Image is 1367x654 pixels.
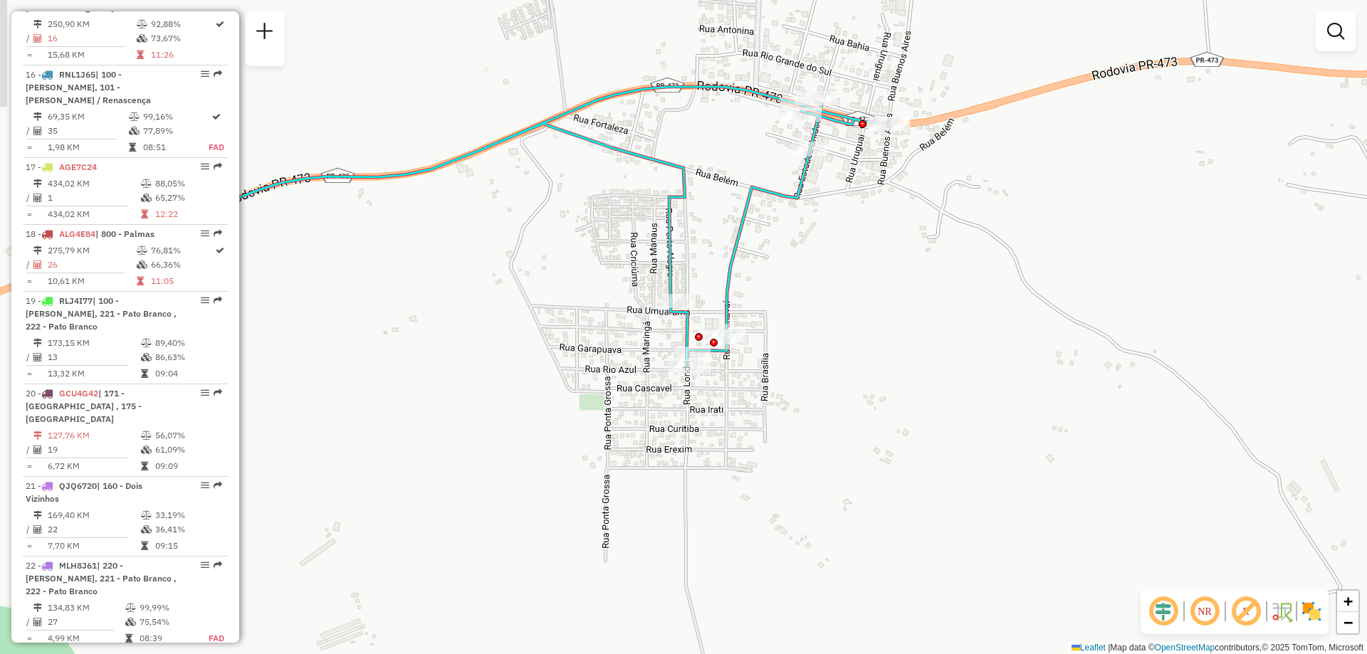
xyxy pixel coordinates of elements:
[137,51,144,59] i: Tempo total em rota
[141,339,152,347] i: % de utilização do peso
[201,70,209,78] em: Opções
[26,31,33,46] td: /
[214,162,222,171] em: Rota exportada
[154,366,222,381] td: 09:04
[59,228,95,239] span: ALG4E84
[1155,643,1215,653] a: OpenStreetMap
[59,69,95,80] span: RNL1J65
[214,561,222,569] em: Rota exportada
[137,260,147,269] i: % de utilização da cubagem
[26,388,142,424] span: 20 -
[47,243,136,258] td: 275,79 KM
[201,229,209,238] em: Opções
[141,525,152,534] i: % de utilização da cubagem
[139,631,194,645] td: 08:39
[33,179,42,188] i: Distância Total
[47,350,140,364] td: 13
[47,274,136,288] td: 10,61 KM
[201,561,209,569] em: Opções
[1188,594,1222,628] span: Ocultar NR
[154,539,222,553] td: 09:15
[47,631,125,645] td: 4,99 KM
[26,443,33,457] td: /
[26,162,97,172] span: 17 -
[150,31,214,46] td: 73,67%
[141,511,152,519] i: % de utilização do peso
[141,445,152,454] i: % de utilização da cubagem
[154,176,222,191] td: 88,05%
[26,366,33,381] td: =
[1344,592,1353,610] span: +
[137,246,147,255] i: % de utilização do peso
[201,162,209,171] em: Opções
[139,601,194,615] td: 99,99%
[33,339,42,347] i: Distância Total
[129,112,140,121] i: % de utilização do peso
[47,601,125,615] td: 134,83 KM
[33,246,42,255] i: Distância Total
[141,462,148,470] i: Tempo total em rota
[26,459,33,473] td: =
[214,70,222,78] em: Rota exportada
[129,127,140,135] i: % de utilização da cubagem
[1337,612,1358,633] a: Zoom out
[59,388,98,399] span: GCU4G42
[150,48,214,62] td: 11:26
[59,480,97,491] span: QJQ6720
[150,243,214,258] td: 76,81%
[47,31,136,46] td: 16
[208,140,225,154] td: FAD
[26,191,33,205] td: /
[33,127,42,135] i: Total de Atividades
[154,191,222,205] td: 65,27%
[142,140,209,154] td: 08:51
[154,459,222,473] td: 09:09
[214,229,222,238] em: Rota exportada
[137,20,147,28] i: % de utilização do peso
[26,69,151,105] span: | 100 - [PERSON_NAME], 101 - [PERSON_NAME] / Renascença
[1337,591,1358,612] a: Zoom in
[141,542,148,550] i: Tempo total em rota
[139,615,194,629] td: 75,54%
[47,428,140,443] td: 127,76 KM
[33,618,42,626] i: Total de Atividades
[26,560,177,596] span: | 220 - [PERSON_NAME], 221 - Pato Branco , 222 - Pato Branco
[47,140,128,154] td: 1,98 KM
[47,522,140,537] td: 22
[26,539,33,553] td: =
[33,20,42,28] i: Distância Total
[194,631,225,645] td: FAD
[1068,642,1367,654] div: Map data © contributors,© 2025 TomTom, Microsoft
[154,443,222,457] td: 61,09%
[154,207,222,221] td: 12:22
[150,258,214,272] td: 66,36%
[150,17,214,31] td: 92,88%
[154,522,222,537] td: 36,41%
[33,353,42,362] i: Total de Atividades
[26,124,33,138] td: /
[26,522,33,537] td: /
[26,350,33,364] td: /
[47,508,140,522] td: 169,40 KM
[201,481,209,490] em: Opções
[137,34,147,43] i: % de utilização da cubagem
[150,274,214,288] td: 11:05
[33,431,42,440] i: Distância Total
[33,445,42,454] i: Total de Atividades
[201,296,209,305] em: Opções
[142,110,209,124] td: 99,16%
[26,207,33,221] td: =
[26,258,33,272] td: /
[26,295,177,332] span: 19 -
[125,618,136,626] i: % de utilização da cubagem
[214,389,222,397] em: Rota exportada
[1146,594,1180,628] span: Ocultar deslocamento
[47,539,140,553] td: 7,70 KM
[154,428,222,443] td: 56,07%
[141,369,148,378] i: Tempo total em rota
[212,112,221,121] i: Rota otimizada
[33,603,42,612] i: Distância Total
[26,295,177,332] span: | 100 - [PERSON_NAME], 221 - Pato Branco , 222 - Pato Branco
[142,124,209,138] td: 77,89%
[47,17,136,31] td: 250,90 KM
